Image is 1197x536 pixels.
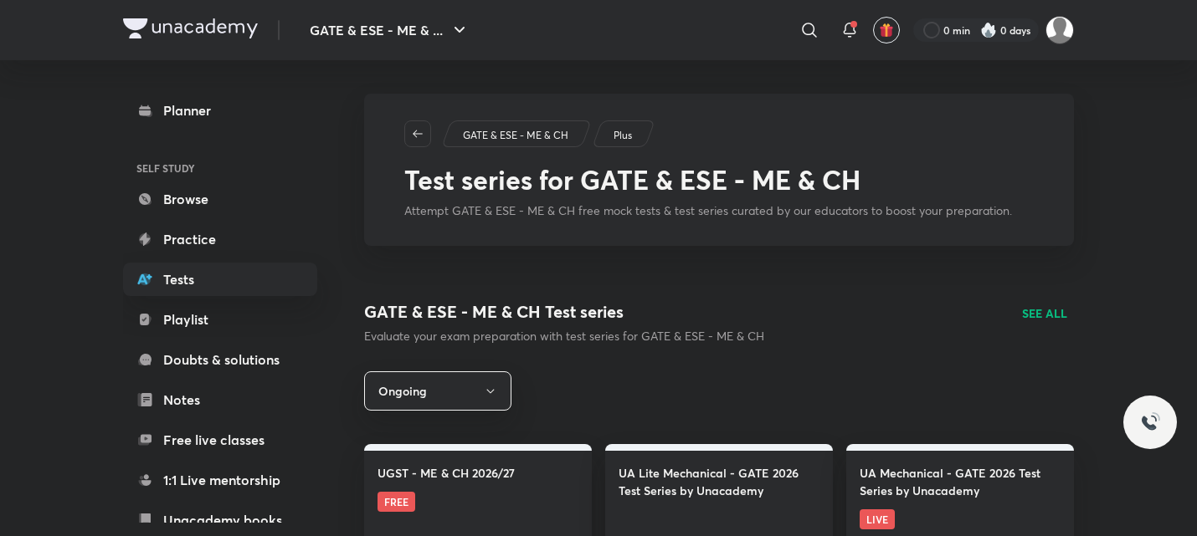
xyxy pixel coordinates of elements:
img: Manasi Raut [1045,16,1074,44]
h4: UA Mechanical - GATE 2026 Test Series by Unacademy [860,464,1061,499]
span: LIVE [860,509,895,529]
h1: Test series for GATE & ESE - ME & CH [404,164,1034,196]
a: Notes [123,383,317,416]
button: GATE & ESE - ME & ... [300,13,480,47]
a: Playlist [123,303,317,336]
p: Attempt GATE & ESE - ME & CH free mock tests & test series curated by our educators to boost your... [404,202,1034,219]
a: GATE & ESE - ME & CH [460,128,572,143]
a: Company Logo [123,18,258,43]
h4: GATE & ESE - ME & CH Test series [364,299,764,324]
h6: SELF STUDY [123,154,317,182]
a: Tests [123,263,317,296]
p: GATE & ESE - ME & CH [463,128,568,143]
button: avatar [873,17,900,43]
a: Plus [611,128,635,143]
a: Doubts & solutions [123,343,317,376]
img: avatar [879,23,894,38]
a: Planner [123,94,317,127]
h4: UA Lite Mechanical - GATE 2026 Test Series by Unacademy [619,464,819,499]
img: ttu [1140,412,1160,432]
img: streak [980,22,997,38]
a: 1:1 Live mentorship [123,463,317,497]
button: Ongoing [364,371,511,411]
p: Evaluate your exam preparation with test series for GATE & ESE - ME & CH [364,328,764,345]
p: Plus [614,128,632,143]
img: Company Logo [123,18,258,38]
a: Browse [123,182,317,216]
a: Practice [123,222,317,256]
a: SEE ALL [1022,304,1067,322]
span: FREE [378,492,415,512]
a: Free live classes [123,423,317,457]
h4: UGST - ME & CH 2026/27 [378,464,515,482]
